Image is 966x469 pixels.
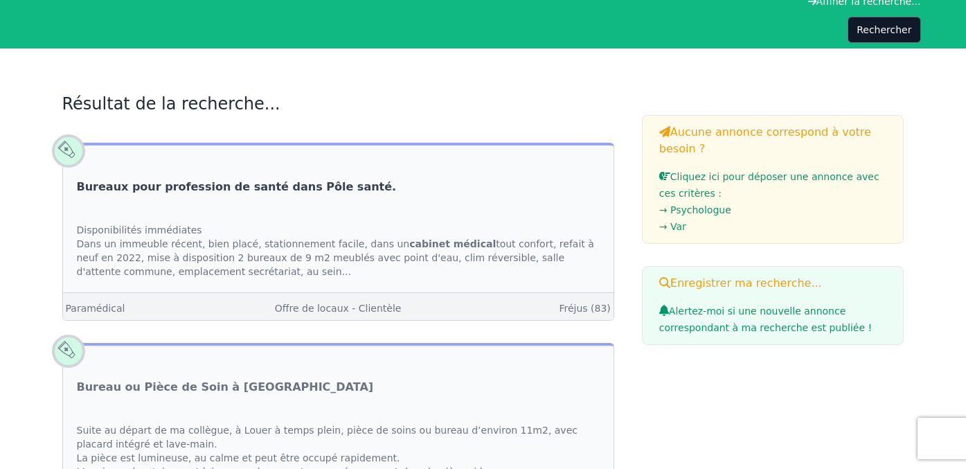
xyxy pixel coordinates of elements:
a: Offre de locaux - Clientèle [275,303,402,314]
strong: cabinet médical [409,238,496,249]
a: Cliquez ici pour déposer une annonce avec ces critères :→ Psychologue→ Var [659,171,887,235]
div: Disponibilités immédiates Dans un immeuble récent, bien placé, stationnement facile, dans un tout... [63,209,614,292]
h3: Aucune annonce correspond à votre besoin ? [659,124,887,157]
a: Bureaux pour profession de santé dans Pôle santé. [77,179,397,195]
button: Rechercher [848,17,920,43]
span: Alertez-moi si une nouvelle annonce correspondant à ma recherche est publiée ! [659,306,872,333]
h2: Résultat de la recherche... [62,93,614,115]
li: → Psychologue [659,202,887,218]
li: → Var [659,218,887,235]
a: Fréjus (83) [559,303,610,314]
a: Bureau ou Pièce de Soin à [GEOGRAPHIC_DATA] [77,379,374,396]
a: Paramédical [66,303,125,314]
h3: Enregistrer ma recherche... [659,275,887,292]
